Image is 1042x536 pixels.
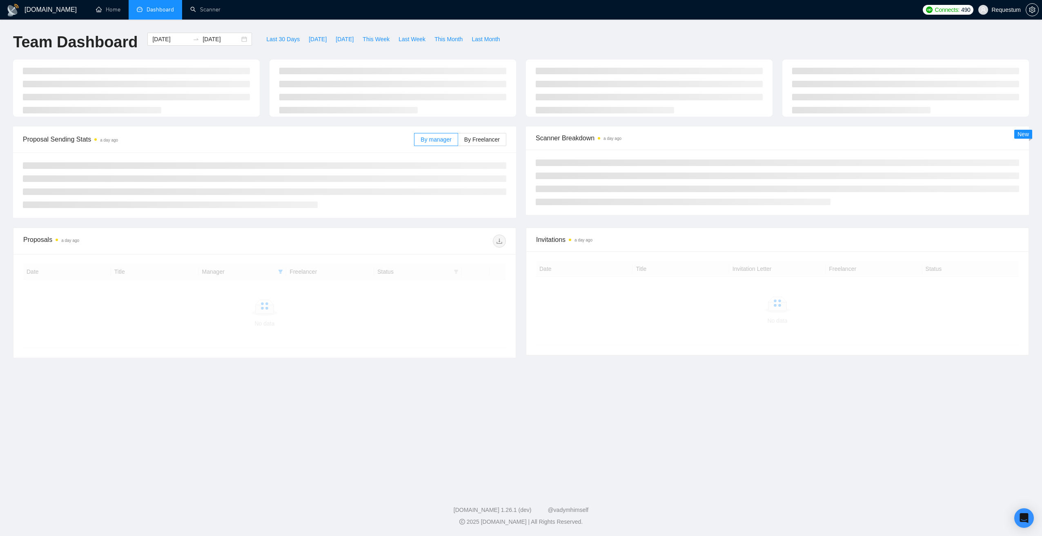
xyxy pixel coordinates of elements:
span: [DATE] [309,35,327,44]
a: homeHome [96,6,120,13]
span: Dashboard [147,6,174,13]
span: Last Month [472,35,500,44]
span: user [980,7,986,13]
span: By manager [421,136,451,143]
input: Start date [152,35,189,44]
img: logo [7,4,20,17]
span: copyright [459,519,465,525]
span: Connects: [935,5,960,14]
span: Scanner Breakdown [536,133,1019,143]
span: [DATE] [336,35,354,44]
h1: Team Dashboard [13,33,138,52]
button: [DATE] [304,33,331,46]
button: Last 30 Days [262,33,304,46]
span: Proposal Sending Stats [23,134,414,144]
button: Last Month [467,33,504,46]
a: setting [1026,7,1039,13]
span: New [1018,131,1029,137]
a: @vadymhimself [548,507,588,513]
span: Last Week [399,35,425,44]
button: This Week [358,33,394,46]
span: to [193,36,199,42]
span: dashboard [137,7,142,12]
div: 2025 [DOMAIN_NAME] | All Rights Reserved. [7,518,1035,526]
button: Last Week [394,33,430,46]
span: swap-right [193,36,199,42]
span: By Freelancer [464,136,500,143]
img: upwork-logo.png [926,7,933,13]
span: setting [1026,7,1038,13]
time: a day ago [603,136,621,141]
a: searchScanner [190,6,220,13]
span: 490 [961,5,970,14]
span: This Month [434,35,463,44]
div: Open Intercom Messenger [1014,508,1034,528]
span: Last 30 Days [266,35,300,44]
a: [DOMAIN_NAME] 1.26.1 (dev) [454,507,532,513]
button: This Month [430,33,467,46]
button: [DATE] [331,33,358,46]
time: a day ago [574,238,592,242]
time: a day ago [61,238,79,243]
div: Proposals [23,235,265,248]
span: Invitations [536,235,1019,245]
time: a day ago [100,138,118,142]
input: End date [203,35,240,44]
button: setting [1026,3,1039,16]
span: This Week [363,35,390,44]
